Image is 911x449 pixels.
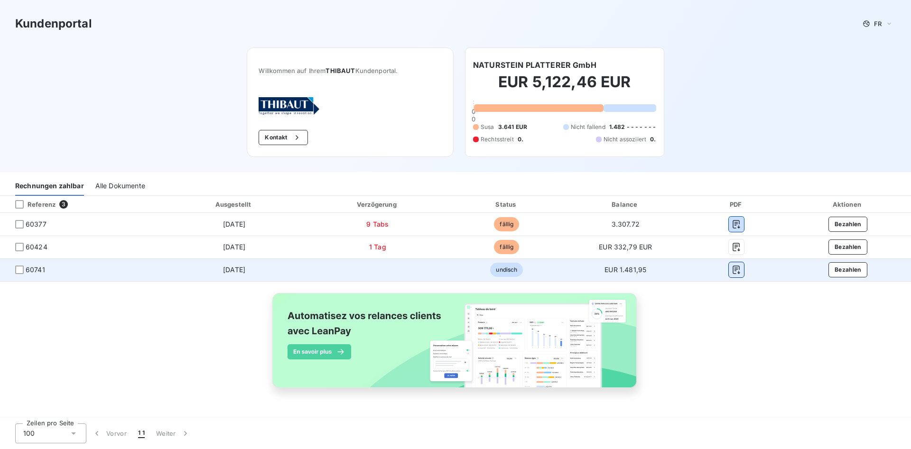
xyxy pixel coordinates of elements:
span: Susa [481,123,494,131]
span: 1 Tag [369,243,386,251]
div: Rechnungen zahlbar [15,176,84,196]
h2: EUR 5,122,46 EUR [473,73,656,101]
button: Kontakt [259,130,307,145]
span: THIBAUT [325,67,355,74]
span: 60377 [26,220,46,229]
button: Weiter [150,423,196,443]
span: Willkommen auf Ihrem Kundenportal. [259,67,442,74]
span: EUR 332,79 EUR [599,243,652,251]
button: Bezahlen [828,239,867,255]
h6: NATURSTEIN PLATTERER GmbH [473,59,596,71]
span: 60424 [26,242,47,252]
span: 3 [59,200,68,209]
button: Vorvor [86,423,132,443]
span: [DATE] [223,243,245,251]
span: 3.641 EUR [498,123,527,131]
div: Balance [564,200,687,209]
span: 0 0 [472,108,475,123]
button: 1 1 [132,423,150,443]
span: 3.307.72 [612,220,640,228]
span: [DATE] [223,220,245,228]
span: [DATE] [223,266,245,274]
div: Aktionen [787,200,909,209]
span: 0. [518,135,523,144]
span: fällig [494,240,519,254]
span: Nicht fallend [571,123,605,131]
img: Company logo [259,97,319,115]
div: PDF [690,200,782,209]
span: 60741 [26,265,45,275]
div: Ausgestellt [166,200,302,209]
div: Referenz [8,200,56,209]
h3: Kundenportal [15,15,92,32]
span: undisch [490,263,523,277]
span: 1 1 [138,429,145,438]
span: 0. [650,135,656,144]
span: 1.482 - - - - - - - [609,123,656,131]
span: FR [874,20,882,27]
div: Alle Dokumente [95,176,145,196]
button: Bezahlen [828,217,867,232]
button: Bezahlen [828,262,867,277]
div: Status [453,200,560,209]
span: Rechtsstreit [481,135,514,144]
span: 9 Tabs [366,220,389,228]
span: Nicht assoziiert [604,135,646,144]
img: banner [264,287,647,404]
span: 100 [23,429,35,438]
div: Verzögerung [306,200,449,209]
span: EUR 1.481,95 [604,266,646,274]
span: fällig [494,217,519,231]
